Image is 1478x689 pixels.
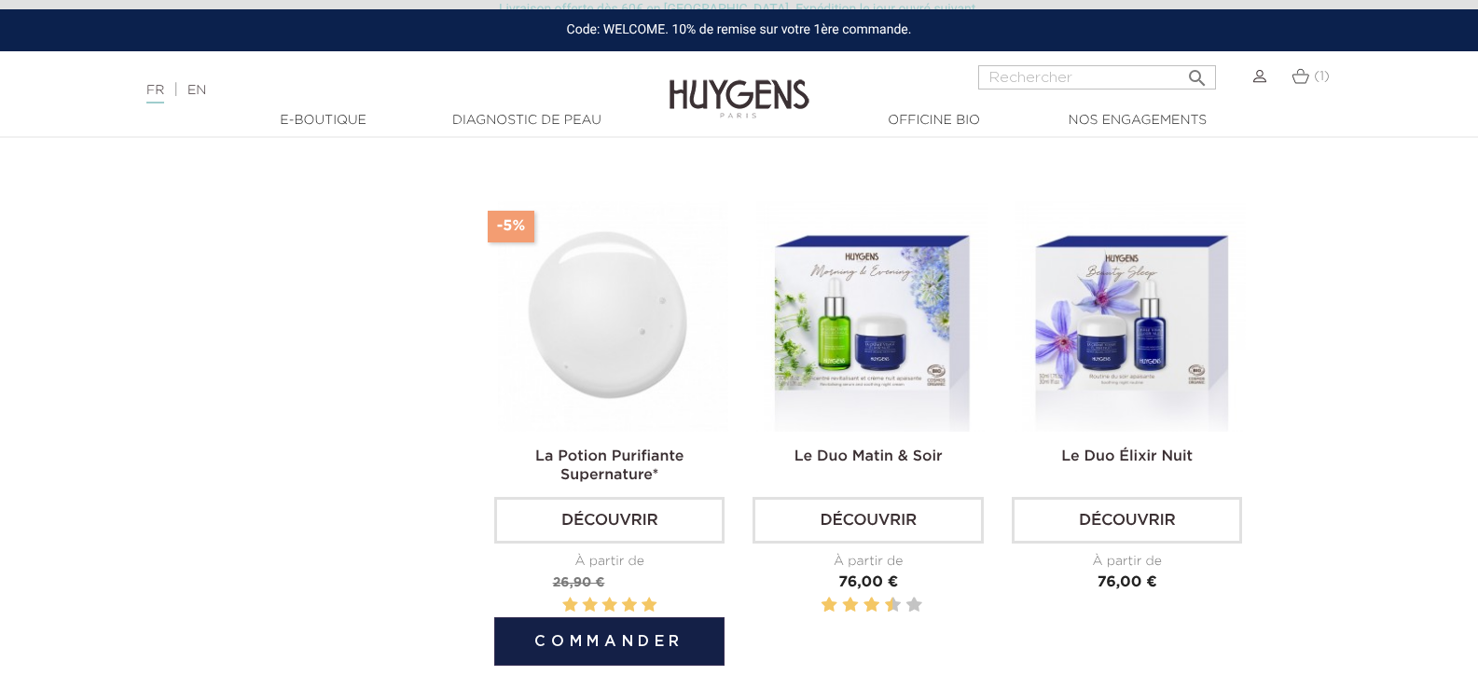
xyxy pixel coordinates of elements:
[137,79,601,102] div: |
[582,594,597,617] label: 2
[642,594,656,617] label: 5
[818,594,821,617] label: 1
[1044,111,1231,131] a: Nos engagements
[1015,201,1246,432] img: Le Duo Élixir Nuit
[756,201,987,432] img: Le Duo Matin & Soir
[867,594,877,617] label: 6
[860,594,863,617] label: 5
[1012,552,1242,572] div: À partir de
[494,552,725,572] div: À partir de
[494,497,725,544] a: Découvrir
[230,111,417,131] a: E-Boutique
[146,84,164,103] a: FR
[889,594,898,617] label: 8
[838,594,841,617] label: 3
[535,449,684,483] a: La Potion Purifiante Supernature*
[846,594,855,617] label: 4
[1314,70,1330,83] span: (1)
[1012,497,1242,544] a: Découvrir
[753,497,983,544] a: Découvrir
[903,594,905,617] label: 9
[622,594,637,617] label: 4
[602,594,617,617] label: 3
[1098,575,1157,590] span: 76,00 €
[841,111,1028,131] a: Officine Bio
[1181,60,1214,85] button: 
[553,576,605,589] span: 26,90 €
[824,594,834,617] label: 2
[794,449,943,464] a: Le Duo Matin & Soir
[1061,449,1193,464] a: Le Duo Élixir Nuit
[881,594,884,617] label: 7
[494,617,725,666] button: Commander
[978,65,1216,90] input: Rechercher
[1292,69,1330,84] a: (1)
[488,211,534,242] span: -5%
[434,111,620,131] a: Diagnostic de peau
[753,552,983,572] div: À partir de
[670,49,809,121] img: Huygens
[909,594,919,617] label: 10
[562,594,577,617] label: 1
[1186,62,1209,84] i: 
[838,575,898,590] span: 76,00 €
[187,84,206,97] a: EN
